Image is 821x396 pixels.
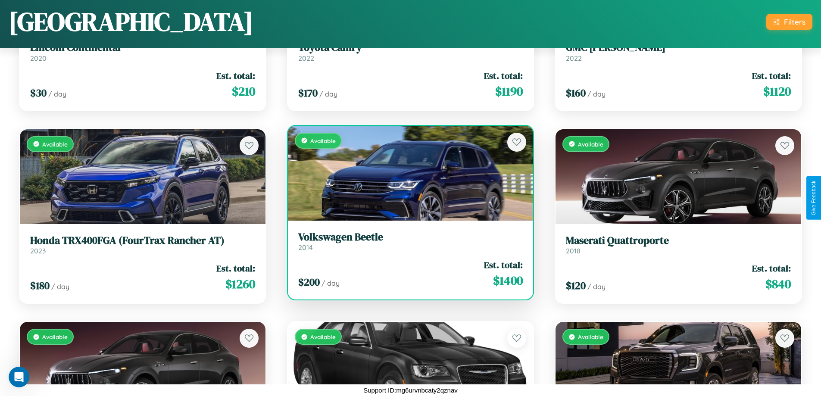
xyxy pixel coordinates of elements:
[310,137,336,144] span: Available
[298,231,523,252] a: Volkswagen Beetle2014
[484,69,523,82] span: Est. total:
[587,90,606,98] span: / day
[298,41,523,62] a: Toyota Camry2022
[752,69,791,82] span: Est. total:
[42,140,68,148] span: Available
[566,41,791,54] h3: GMC [PERSON_NAME]
[30,246,46,255] span: 2023
[495,83,523,100] span: $ 1190
[9,367,29,387] iframe: Intercom live chat
[225,275,255,293] span: $ 1260
[493,272,523,289] span: $ 1400
[566,86,586,100] span: $ 160
[30,41,255,62] a: Lincoln Continental2020
[587,282,606,291] span: / day
[566,246,581,255] span: 2018
[298,86,318,100] span: $ 170
[30,234,255,247] h3: Honda TRX400FGA (FourTrax Rancher AT)
[752,262,791,274] span: Est. total:
[51,282,69,291] span: / day
[232,83,255,100] span: $ 210
[566,234,791,256] a: Maserati Quattroporte2018
[566,278,586,293] span: $ 120
[763,83,791,100] span: $ 1120
[766,14,812,30] button: Filters
[578,140,603,148] span: Available
[765,275,791,293] span: $ 840
[319,90,337,98] span: / day
[566,41,791,62] a: GMC [PERSON_NAME]2022
[322,279,340,287] span: / day
[578,333,603,340] span: Available
[9,4,253,39] h1: [GEOGRAPHIC_DATA]
[30,86,47,100] span: $ 30
[298,41,523,54] h3: Toyota Camry
[30,41,255,54] h3: Lincoln Continental
[48,90,66,98] span: / day
[30,234,255,256] a: Honda TRX400FGA (FourTrax Rancher AT)2023
[484,259,523,271] span: Est. total:
[566,54,582,62] span: 2022
[216,262,255,274] span: Est. total:
[298,275,320,289] span: $ 200
[310,333,336,340] span: Available
[30,278,50,293] span: $ 180
[784,17,805,26] div: Filters
[216,69,255,82] span: Est. total:
[811,181,817,215] div: Give Feedback
[298,243,313,252] span: 2014
[298,54,314,62] span: 2022
[363,384,457,396] p: Support ID: mg6urvnbcaty2qznav
[298,231,523,243] h3: Volkswagen Beetle
[42,333,68,340] span: Available
[30,54,47,62] span: 2020
[566,234,791,247] h3: Maserati Quattroporte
